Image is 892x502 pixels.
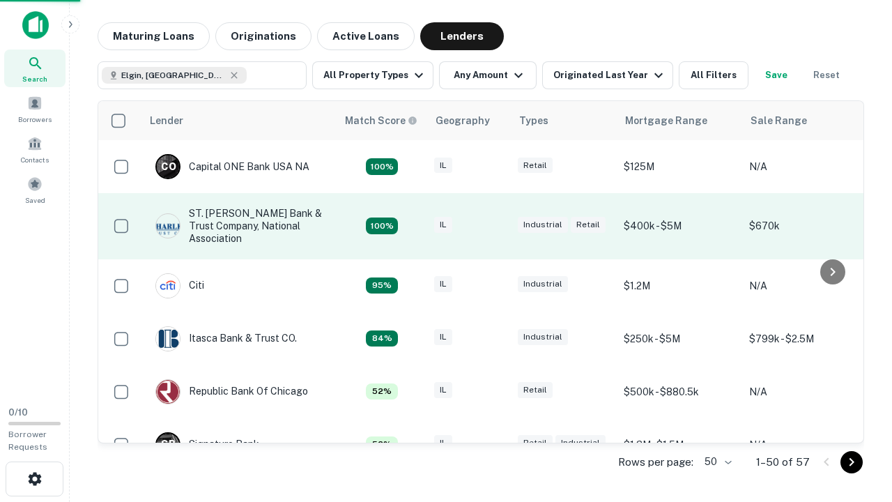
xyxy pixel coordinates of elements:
div: Signature Bank [155,432,259,457]
a: Contacts [4,130,66,168]
button: Maturing Loans [98,22,210,50]
img: capitalize-icon.png [22,11,49,39]
td: $670k [742,193,868,259]
button: Active Loans [317,22,415,50]
button: Go to next page [840,451,863,473]
div: IL [434,158,452,174]
div: Retail [518,158,553,174]
div: Citi [155,273,204,298]
span: Borrowers [18,114,52,125]
div: Industrial [518,329,568,345]
td: N/A [742,418,868,471]
span: Search [22,73,47,84]
div: Capitalize uses an advanced AI algorithm to match your search with the best lender. The match sco... [366,383,398,400]
div: Capitalize uses an advanced AI algorithm to match your search with the best lender. The match sco... [366,158,398,175]
div: IL [434,276,452,292]
img: picture [156,380,180,404]
td: $799k - $2.5M [742,312,868,365]
div: Lender [150,112,183,129]
p: 1–50 of 57 [756,454,810,471]
div: Capitalize uses an advanced AI algorithm to match your search with the best lender. The match sco... [345,113,417,128]
p: C O [161,160,176,174]
div: Types [519,112,548,129]
th: Sale Range [742,101,868,140]
div: Republic Bank Of Chicago [155,379,308,404]
a: Borrowers [4,90,66,128]
div: Geography [436,112,490,129]
button: All Property Types [312,61,433,89]
p: Rows per page: [618,454,693,471]
th: Mortgage Range [617,101,742,140]
div: IL [434,382,452,398]
div: Retail [571,217,606,233]
th: Capitalize uses an advanced AI algorithm to match your search with the best lender. The match sco... [337,101,427,140]
td: N/A [742,365,868,418]
p: S B [161,437,175,452]
a: Search [4,50,66,87]
button: Originated Last Year [542,61,673,89]
th: Geography [427,101,511,140]
iframe: Chat Widget [822,390,892,457]
button: Reset [804,61,849,89]
button: All Filters [679,61,748,89]
th: Types [511,101,617,140]
div: IL [434,329,452,345]
div: Mortgage Range [625,112,707,129]
span: Saved [25,195,45,206]
td: $125M [617,140,742,193]
div: Industrial [555,435,606,451]
img: picture [156,327,180,351]
span: Elgin, [GEOGRAPHIC_DATA], [GEOGRAPHIC_DATA] [121,69,226,82]
h6: Match Score [345,113,415,128]
span: Contacts [21,154,49,165]
div: Capital ONE Bank USA NA [155,154,309,179]
button: Lenders [420,22,504,50]
td: $1.2M [617,259,742,312]
td: $400k - $5M [617,193,742,259]
span: 0 / 10 [8,407,28,418]
img: picture [156,214,180,238]
td: $1.3M - $1.5M [617,418,742,471]
div: Originated Last Year [553,67,667,84]
div: Itasca Bank & Trust CO. [155,326,297,351]
button: Originations [215,22,312,50]
div: Retail [518,382,553,398]
img: picture [156,274,180,298]
td: $250k - $5M [617,312,742,365]
div: ST. [PERSON_NAME] Bank & Trust Company, National Association [155,207,323,245]
button: Save your search to get updates of matches that match your search criteria. [754,61,799,89]
div: Capitalize uses an advanced AI algorithm to match your search with the best lender. The match sco... [366,330,398,347]
div: Sale Range [751,112,807,129]
div: Capitalize uses an advanced AI algorithm to match your search with the best lender. The match sco... [366,277,398,294]
th: Lender [141,101,337,140]
div: Capitalize uses an advanced AI algorithm to match your search with the best lender. The match sco... [366,436,398,453]
div: Retail [518,435,553,451]
div: Industrial [518,217,568,233]
div: Industrial [518,276,568,292]
div: IL [434,435,452,451]
td: N/A [742,140,868,193]
button: Any Amount [439,61,537,89]
td: N/A [742,259,868,312]
span: Borrower Requests [8,429,47,452]
div: 50 [699,452,734,472]
div: IL [434,217,452,233]
td: $500k - $880.5k [617,365,742,418]
div: Capitalize uses an advanced AI algorithm to match your search with the best lender. The match sco... [366,218,398,234]
a: Saved [4,171,66,208]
